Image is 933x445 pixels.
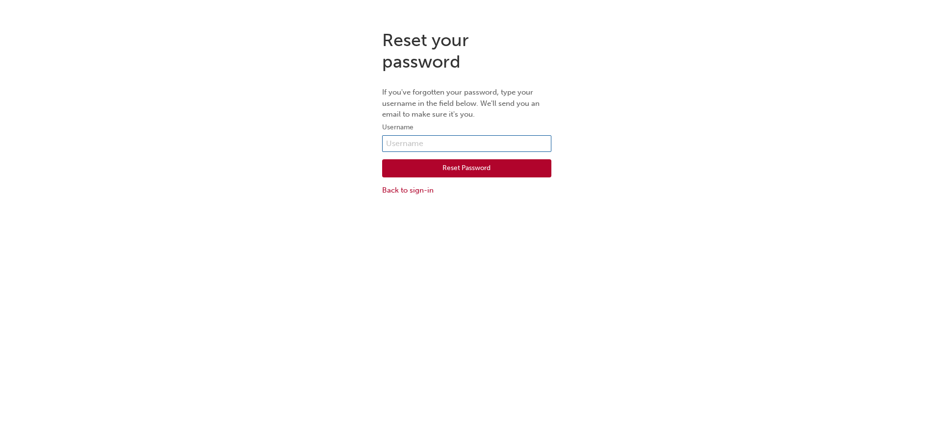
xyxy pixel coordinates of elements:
label: Username [382,122,551,133]
h1: Reset your password [382,29,551,72]
p: If you've forgotten your password, type your username in the field below. We'll send you an email... [382,87,551,120]
input: Username [382,135,551,152]
a: Back to sign-in [382,185,551,196]
button: Reset Password [382,159,551,178]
